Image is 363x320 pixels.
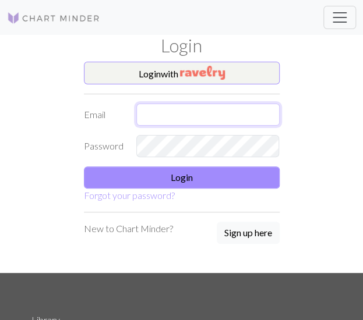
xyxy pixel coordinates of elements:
img: Logo [7,11,100,25]
a: Forgot your password? [84,190,175,201]
label: Email [77,104,129,126]
button: Login [84,166,280,189]
a: Sign up here [217,222,280,245]
p: New to Chart Minder? [84,222,173,236]
img: Ravelry [180,66,225,80]
button: Loginwith [84,62,280,85]
h1: Login [24,35,339,57]
label: Password [77,135,129,157]
button: Toggle navigation [323,6,356,29]
button: Sign up here [217,222,280,244]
